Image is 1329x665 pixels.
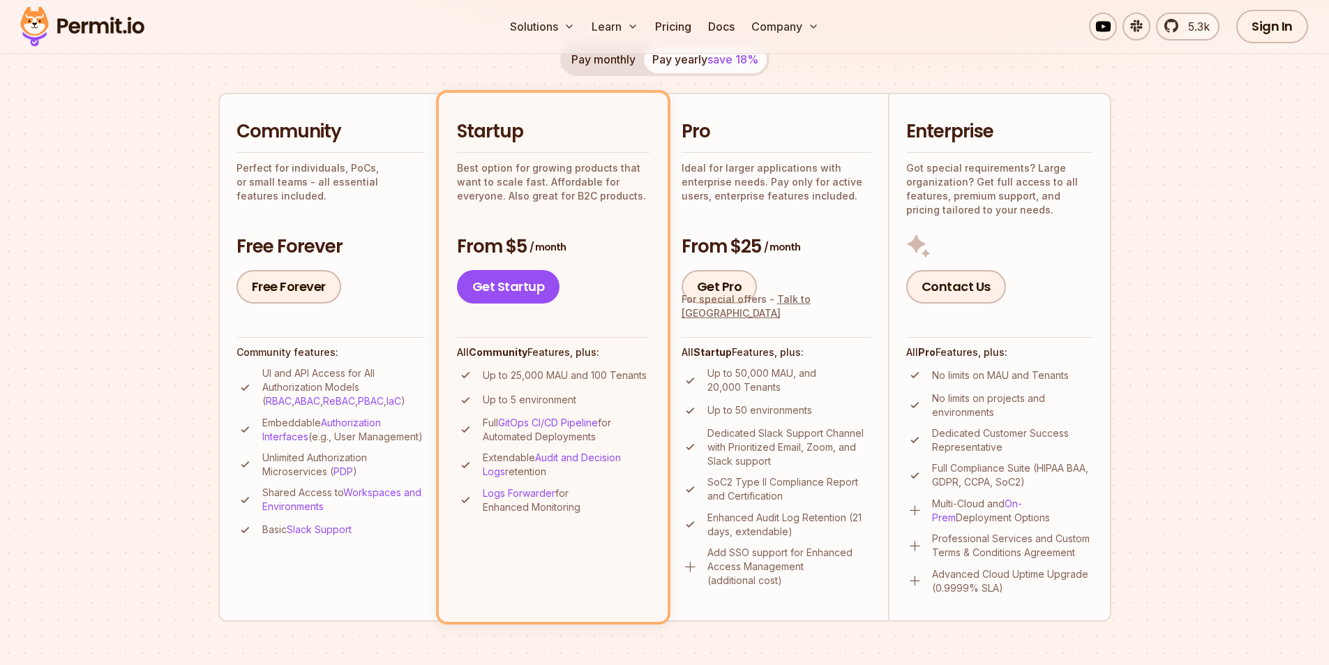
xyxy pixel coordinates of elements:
p: Up to 50 environments [707,403,812,417]
p: Full for Automated Deployments [483,416,650,444]
p: No limits on MAU and Tenants [932,368,1069,382]
p: UI and API Access for All Authorization Models ( , , , , ) [262,366,425,408]
a: Sign In [1236,10,1308,43]
p: Up to 50,000 MAU, and 20,000 Tenants [707,366,871,394]
p: Multi-Cloud and Deployment Options [932,497,1093,525]
button: Pay monthly [563,45,644,73]
p: Embeddable (e.g., User Management) [262,416,425,444]
strong: Pro [918,346,936,358]
a: GitOps CI/CD Pipeline [498,417,598,428]
img: Permit logo [14,3,151,50]
a: RBAC [266,395,292,407]
h4: All Features, plus: [457,345,650,359]
p: Basic [262,523,352,537]
a: On-Prem [932,498,1022,523]
a: Audit and Decision Logs [483,451,621,477]
a: ABAC [294,395,320,407]
p: Unlimited Authorization Microservices ( ) [262,451,425,479]
p: Perfect for individuals, PoCs, or small teams - all essential features included. [236,161,425,203]
a: Docs [703,13,740,40]
p: Got special requirements? Large organization? Get full access to all features, premium support, a... [906,161,1093,217]
h3: From $5 [457,234,650,260]
a: PBAC [358,395,384,407]
h4: Community features: [236,345,425,359]
span: / month [764,240,800,254]
span: 5.3k [1180,18,1210,35]
h2: Startup [457,119,650,144]
p: Ideal for larger applications with enterprise needs. Pay only for active users, enterprise featur... [682,161,871,203]
p: Shared Access to [262,486,425,514]
h2: Enterprise [906,119,1093,144]
h3: Free Forever [236,234,425,260]
span: / month [530,240,566,254]
h4: All Features, plus: [682,345,871,359]
h3: From $25 [682,234,871,260]
p: Enhanced Audit Log Retention (21 days, extendable) [707,511,871,539]
a: 5.3k [1156,13,1219,40]
a: ReBAC [323,395,355,407]
button: Solutions [504,13,580,40]
a: Contact Us [906,270,1006,304]
a: Pricing [650,13,697,40]
h4: All Features, plus: [906,345,1093,359]
p: Dedicated Slack Support Channel with Prioritized Email, Zoom, and Slack support [707,426,871,468]
p: Extendable retention [483,451,650,479]
strong: Startup [693,346,732,358]
a: Authorization Interfaces [262,417,381,442]
p: Full Compliance Suite (HIPAA BAA, GDPR, CCPA, SoC2) [932,461,1093,489]
p: Advanced Cloud Uptime Upgrade (0.9999% SLA) [932,567,1093,595]
strong: Community [469,346,527,358]
p: Up to 5 environment [483,393,576,407]
a: Get Pro [682,270,758,304]
a: PDP [333,465,353,477]
p: SoC2 Type II Compliance Report and Certification [707,475,871,503]
a: Get Startup [457,270,560,304]
h2: Pro [682,119,871,144]
p: Professional Services and Custom Terms & Conditions Agreement [932,532,1093,560]
p: No limits on projects and environments [932,391,1093,419]
a: Free Forever [236,270,341,304]
button: Company [746,13,825,40]
a: Logs Forwarder [483,487,555,499]
h2: Community [236,119,425,144]
p: for Enhanced Monitoring [483,486,650,514]
div: For special offers - [682,292,871,320]
p: Add SSO support for Enhanced Access Management (additional cost) [707,546,871,588]
button: Learn [586,13,644,40]
p: Dedicated Customer Success Representative [932,426,1093,454]
a: Slack Support [287,523,352,535]
p: Best option for growing products that want to scale fast. Affordable for everyone. Also great for... [457,161,650,203]
p: Up to 25,000 MAU and 100 Tenants [483,368,647,382]
a: IaC [386,395,401,407]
